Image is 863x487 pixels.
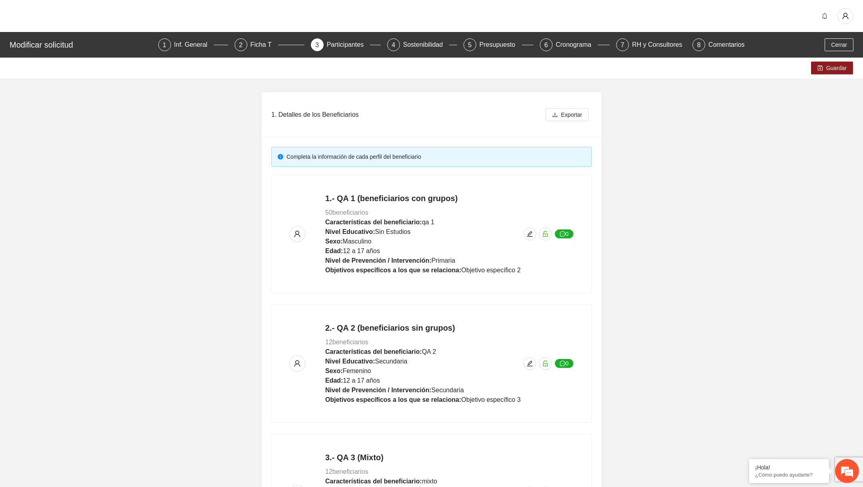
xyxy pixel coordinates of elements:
[539,360,551,367] span: unlock
[422,348,436,355] span: QA 2
[325,219,422,226] strong: Características del beneficiario:
[278,154,283,160] span: info-circle
[325,267,461,273] strong: Objetivos específicos a los que se relaciona:
[560,231,565,238] span: message
[692,38,745,51] div: 8Comentarios
[325,247,343,254] strong: Edad:
[239,42,243,48] span: 2
[290,360,305,367] span: user
[325,209,368,216] span: 50 beneficiarios
[555,229,574,239] button: message0
[463,38,533,51] div: 5Presupuesto
[837,8,853,24] button: user
[819,13,831,19] span: bell
[755,472,823,478] p: ¿Cómo puedo ayudarte?
[325,257,431,264] strong: Nivel de Prevención / Intervención:
[290,230,305,238] span: user
[825,38,853,51] button: Cerrar
[523,357,536,370] button: edit
[311,38,381,51] div: 3Participantes
[697,42,701,48] span: 8
[621,42,624,48] span: 7
[403,38,449,51] div: Sostenibilidad
[174,38,214,51] div: Inf. General
[708,38,745,51] div: Comentarios
[556,38,598,51] div: Cronograma
[826,64,847,72] span: Guardar
[523,228,536,240] button: edit
[461,396,521,403] span: Objetivo específico 3
[343,247,380,254] span: 12 a 17 años
[325,452,521,463] h4: 3.- QA 3 (Mixto)
[555,359,574,368] button: message0
[831,40,847,49] span: Cerrar
[325,367,343,374] strong: Sexo:
[375,228,410,235] span: Sin Estudios
[315,42,319,48] span: 3
[811,62,853,74] button: saveGuardar
[539,357,552,370] button: unlock
[163,42,166,48] span: 1
[431,387,464,393] span: Secundaria
[251,38,278,51] div: Ficha T
[392,42,395,48] span: 4
[325,339,368,345] span: 12 beneficiarios
[838,12,853,20] span: user
[271,103,543,126] div: 1. Detalles de los Beneficiarios
[552,112,558,118] span: download
[325,396,461,403] strong: Objetivos específicos a los que se relaciona:
[817,65,823,72] span: save
[289,226,305,242] button: user
[431,257,455,264] span: Primaria
[560,361,565,367] span: message
[468,42,471,48] span: 5
[325,193,521,204] h4: 1.- QA 1 (beneficiarios con grupos)
[325,468,368,475] span: 12 beneficiarios
[422,478,437,485] span: mixto
[616,38,686,51] div: 7RH y Consultores
[235,38,304,51] div: 2Ficha T
[539,231,551,237] span: unlock
[561,110,582,119] span: Exportar
[375,358,407,365] span: Secundaria
[325,387,431,393] strong: Nivel de Prevención / Intervención:
[539,228,552,240] button: unlock
[755,464,823,471] div: ¡Hola!
[544,42,548,48] span: 6
[325,228,375,235] strong: Nivel Educativo:
[818,10,831,22] button: bell
[10,38,153,51] div: Modificar solicitud
[387,38,457,51] div: 4Sostenibilidad
[632,38,688,51] div: RH y Consultores
[325,377,343,384] strong: Edad:
[479,38,522,51] div: Presupuesto
[524,360,536,367] span: edit
[325,322,521,333] h4: 2.- QA 2 (beneficiarios sin grupos)
[422,219,434,226] span: qa 1
[325,358,375,365] strong: Nivel Educativo:
[343,377,380,384] span: 12 a 17 años
[158,38,228,51] div: 1Inf. General
[327,38,370,51] div: Participantes
[343,238,372,245] span: Masculino
[325,238,343,245] strong: Sexo:
[286,152,585,161] div: Completa la información de cada perfil del beneficiario
[546,108,589,121] button: downloadExportar
[461,267,521,273] span: Objetivo específico 2
[325,478,422,485] strong: Características del beneficiario:
[540,38,610,51] div: 6Cronograma
[524,231,536,237] span: edit
[343,367,371,374] span: Femenino
[325,348,422,355] strong: Características del beneficiario:
[289,355,305,371] button: user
